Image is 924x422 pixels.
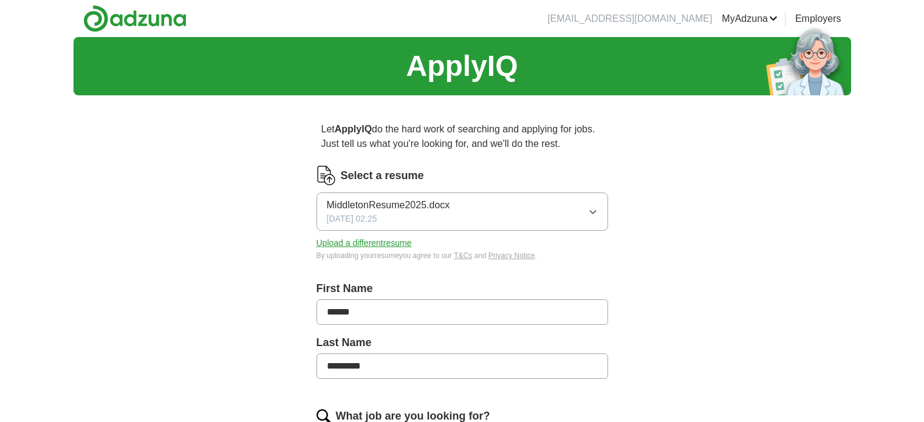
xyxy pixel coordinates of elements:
[341,168,424,184] label: Select a resume
[83,5,187,32] img: Adzuna logo
[317,335,608,351] label: Last Name
[454,251,472,260] a: T&Cs
[335,124,372,134] strong: ApplyIQ
[317,166,336,185] img: CV Icon
[317,250,608,261] div: By uploading your resume you agree to our and .
[795,12,841,26] a: Employers
[327,198,450,213] span: MiddletonResume2025.docx
[317,117,608,156] p: Let do the hard work of searching and applying for jobs. Just tell us what you're looking for, an...
[722,12,778,26] a: MyAdzuna
[317,281,608,297] label: First Name
[317,237,412,250] button: Upload a differentresume
[547,12,712,26] li: [EMAIL_ADDRESS][DOMAIN_NAME]
[488,251,535,260] a: Privacy Notice
[406,44,518,88] h1: ApplyIQ
[327,213,377,225] span: [DATE] 02:25
[317,192,608,231] button: MiddletonResume2025.docx[DATE] 02:25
